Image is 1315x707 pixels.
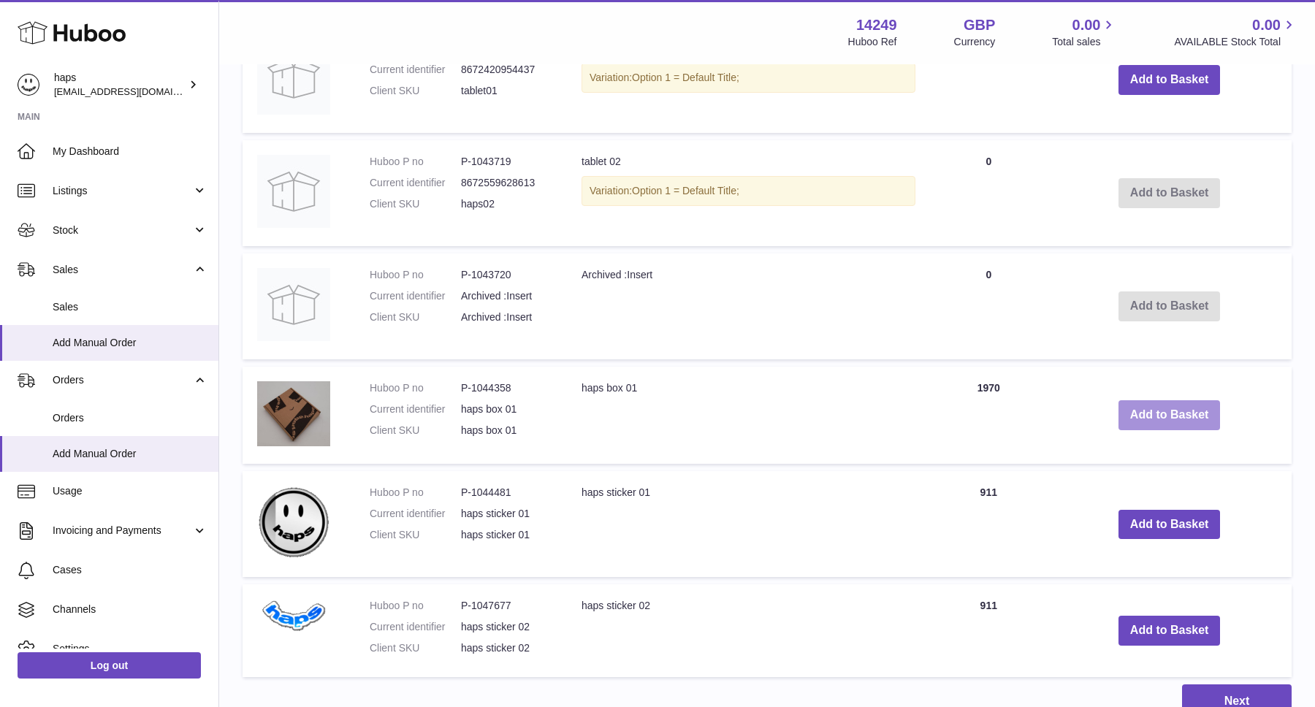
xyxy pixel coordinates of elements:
[954,35,996,49] div: Currency
[53,373,192,387] span: Orders
[370,310,461,324] dt: Client SKU
[370,620,461,634] dt: Current identifier
[461,63,552,77] dd: 8672420954437
[930,140,1047,246] td: 0
[461,486,552,500] dd: P-1044481
[930,584,1047,677] td: 911
[53,484,207,498] span: Usage
[461,197,552,211] dd: haps02
[370,402,461,416] dt: Current identifier
[53,263,192,277] span: Sales
[370,486,461,500] dt: Huboo P no
[582,63,915,93] div: Variation:
[370,289,461,303] dt: Current identifier
[1118,400,1221,430] button: Add to Basket
[930,367,1047,465] td: 1970
[53,642,207,656] span: Settings
[53,447,207,461] span: Add Manual Order
[370,63,461,77] dt: Current identifier
[54,85,215,97] span: [EMAIL_ADDRESS][DOMAIN_NAME]
[257,381,330,446] img: haps box 01
[461,641,552,655] dd: haps sticker 02
[370,197,461,211] dt: Client SKU
[257,268,330,341] img: Archived :Insert
[567,471,930,577] td: haps sticker 01
[54,71,186,99] div: haps
[461,155,552,169] dd: P-1043719
[930,471,1047,577] td: 911
[370,424,461,437] dt: Client SKU
[567,27,930,133] td: tablet 01
[53,145,207,158] span: My Dashboard
[370,176,461,190] dt: Current identifier
[257,42,330,115] img: tablet 01
[1174,15,1297,49] a: 0.00 AVAILABLE Stock Total
[582,176,915,206] div: Variation:
[461,402,552,416] dd: haps box 01
[461,310,552,324] dd: Archived :Insert
[461,424,552,437] dd: haps box 01
[370,268,461,282] dt: Huboo P no
[964,15,995,35] strong: GBP
[18,74,39,96] img: hello@gethaps.co.uk
[370,84,461,98] dt: Client SKU
[53,336,207,350] span: Add Manual Order
[1252,15,1281,35] span: 0.00
[53,603,207,616] span: Channels
[257,599,330,632] img: haps sticker 02
[632,72,739,83] span: Option 1 = Default Title;
[53,184,192,198] span: Listings
[53,411,207,425] span: Orders
[370,599,461,613] dt: Huboo P no
[53,300,207,314] span: Sales
[1118,510,1221,540] button: Add to Basket
[257,486,330,559] img: haps sticker 01
[18,652,201,679] a: Log out
[567,584,930,677] td: haps sticker 02
[53,524,192,538] span: Invoicing and Payments
[53,563,207,577] span: Cases
[461,620,552,634] dd: haps sticker 02
[370,155,461,169] dt: Huboo P no
[370,381,461,395] dt: Huboo P no
[848,35,897,49] div: Huboo Ref
[257,155,330,228] img: tablet 02
[1118,616,1221,646] button: Add to Basket
[567,140,930,246] td: tablet 02
[930,27,1047,133] td: 1782
[461,268,552,282] dd: P-1043720
[461,289,552,303] dd: Archived :Insert
[1072,15,1101,35] span: 0.00
[370,641,461,655] dt: Client SKU
[1052,35,1117,49] span: Total sales
[461,507,552,521] dd: haps sticker 01
[461,84,552,98] dd: tablet01
[461,528,552,542] dd: haps sticker 01
[567,367,930,465] td: haps box 01
[856,15,897,35] strong: 14249
[1174,35,1297,49] span: AVAILABLE Stock Total
[370,528,461,542] dt: Client SKU
[632,185,739,196] span: Option 1 = Default Title;
[1052,15,1117,49] a: 0.00 Total sales
[53,223,192,237] span: Stock
[370,507,461,521] dt: Current identifier
[930,253,1047,359] td: 0
[461,176,552,190] dd: 8672559628613
[1118,65,1221,95] button: Add to Basket
[567,253,930,359] td: Archived :Insert
[461,599,552,613] dd: P-1047677
[461,381,552,395] dd: P-1044358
